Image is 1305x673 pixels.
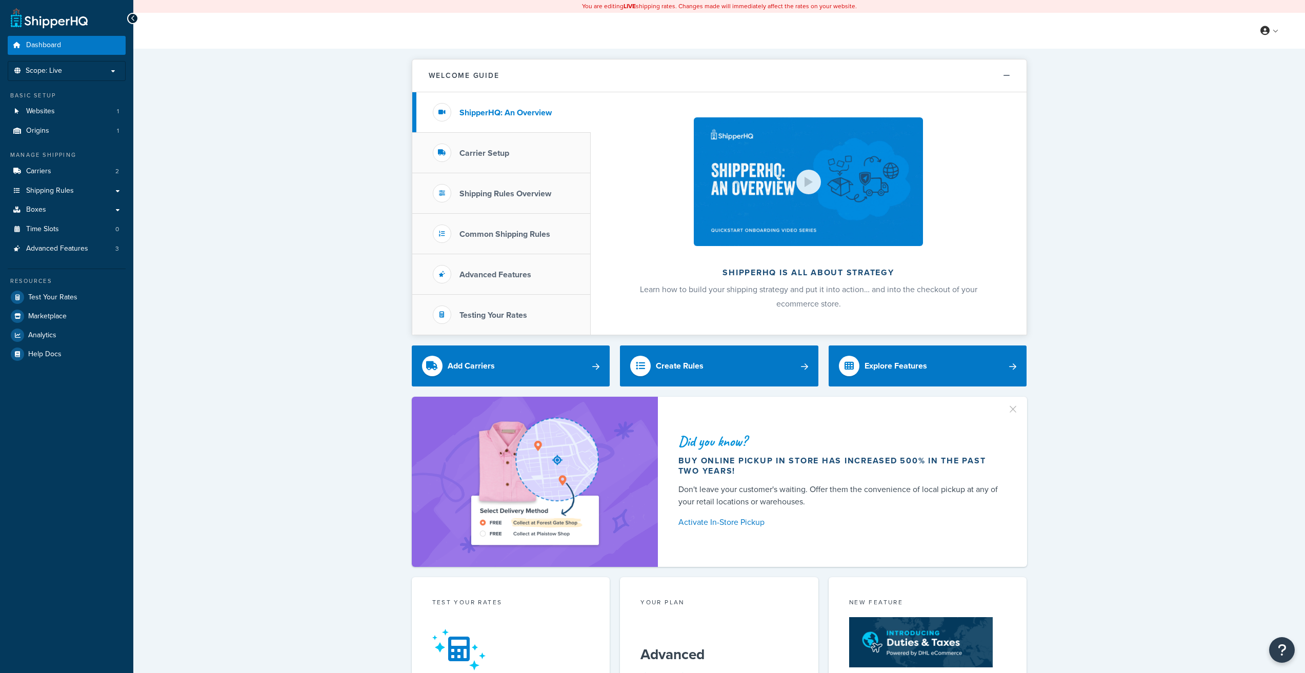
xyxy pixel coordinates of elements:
li: Advanced Features [8,239,126,258]
a: Test Your Rates [8,288,126,307]
img: ad-shirt-map-b0359fc47e01cab431d101c4b569394f6a03f54285957d908178d52f29eb9668.png [442,412,628,552]
span: 1 [117,107,119,116]
h2: ShipperHQ is all about strategy [618,268,999,277]
h3: Advanced Features [459,270,531,279]
span: Websites [26,107,55,116]
button: Open Resource Center [1269,637,1295,663]
span: Advanced Features [26,244,88,253]
h5: Advanced [640,646,798,663]
h3: Carrier Setup [459,149,509,158]
li: Carriers [8,162,126,181]
li: Origins [8,121,126,140]
img: ShipperHQ is all about strategy [694,117,922,246]
span: Scope: Live [26,67,62,75]
div: Don't leave your customer's waiting. Offer them the convenience of local pickup at any of your re... [678,483,1002,508]
div: Buy online pickup in store has increased 500% in the past two years! [678,456,1002,476]
span: 3 [115,244,119,253]
a: Explore Features [829,345,1027,386]
div: Explore Features [865,359,927,373]
a: Analytics [8,326,126,344]
div: Test your rates [432,598,590,609]
a: Create Rules [620,345,818,386]
span: Learn how to build your shipping strategy and put it into action… and into the checkout of your e... [640,283,977,310]
div: Did you know? [678,434,1002,448]
li: Time Slots [8,220,126,239]
span: 1 [117,127,119,135]
div: Manage Shipping [8,151,126,159]
span: Carriers [26,167,51,176]
div: Create Rules [656,359,704,373]
div: Your Plan [640,598,798,609]
a: Activate In-Store Pickup [678,515,1002,529]
span: Time Slots [26,225,59,234]
span: Dashboard [26,41,61,50]
a: Advanced Features3 [8,239,126,258]
a: Marketplace [8,307,126,325]
a: Shipping Rules [8,181,126,200]
span: 2 [115,167,119,176]
div: Basic Setup [8,91,126,100]
span: Boxes [26,206,46,214]
button: Welcome Guide [412,59,1027,92]
a: Boxes [8,200,126,219]
h3: Shipping Rules Overview [459,189,551,198]
a: Help Docs [8,345,126,363]
a: Dashboard [8,36,126,55]
li: Websites [8,102,126,121]
div: Add Carriers [448,359,495,373]
b: LIVE [624,2,636,11]
a: Add Carriers [412,345,610,386]
div: Resources [8,277,126,285]
a: Time Slots0 [8,220,126,239]
span: Help Docs [28,350,62,359]
span: 0 [115,225,119,234]
h3: ShipperHQ: An Overview [459,108,552,117]
span: Analytics [28,331,56,340]
h3: Common Shipping Rules [459,230,550,239]
a: Origins1 [8,121,126,140]
a: Websites1 [8,102,126,121]
h2: Welcome Guide [429,72,499,79]
span: Shipping Rules [26,187,74,195]
span: Test Your Rates [28,293,77,302]
span: Marketplace [28,312,67,321]
h3: Testing Your Rates [459,311,527,320]
span: Origins [26,127,49,135]
div: New Feature [849,598,1007,609]
a: Carriers2 [8,162,126,181]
